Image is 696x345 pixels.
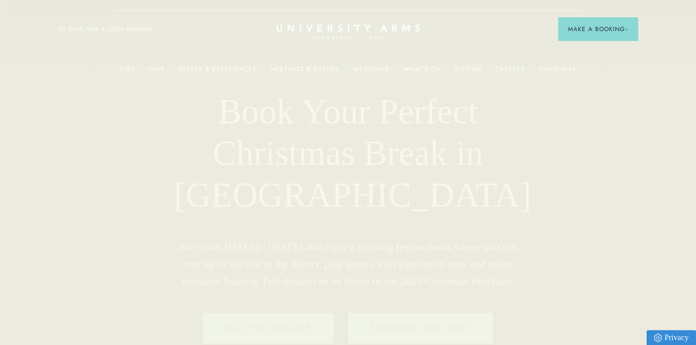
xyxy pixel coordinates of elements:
p: Stay from [DATE] - [DATE] and enjoy a relaxing festive break where you can curl up by the fire in... [174,238,522,290]
a: Stay [120,66,135,78]
a: Offers & Experiences [178,66,257,78]
span: Make a Booking [568,25,628,34]
a: Meetings & Events [271,66,339,78]
a: Weddings [353,66,389,78]
button: Make a BookingArrow icon [558,17,638,41]
img: Privacy [654,334,662,342]
a: 3D TOUR:TAKE A LOOK AROUND [58,25,152,34]
h1: Book Your Perfect Christmas Break in [GEOGRAPHIC_DATA] [174,91,522,216]
a: 2025 BROCHURE [204,313,333,344]
a: Christmas [539,66,576,78]
a: Home [277,25,420,40]
a: Privacy [647,330,696,345]
img: Arrow icon [625,28,628,31]
a: Careers [495,66,525,78]
a: Enquire for 2025 [348,313,492,344]
a: Dine [149,66,164,78]
a: What's On [403,66,441,78]
a: Gifting [455,66,482,78]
